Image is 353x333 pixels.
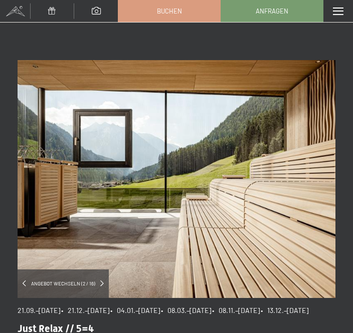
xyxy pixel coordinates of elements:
[221,1,323,22] a: Anfragen
[26,280,100,287] span: Angebot wechseln (2 / 16)
[157,7,182,16] span: Buchen
[161,306,211,314] span: • 08.03.–[DATE]
[61,306,109,314] span: • 21.12.–[DATE]
[18,306,60,314] span: 21.09.–[DATE]
[256,7,288,16] span: Anfragen
[118,1,220,22] a: Buchen
[212,306,260,314] span: • 08.11.–[DATE]
[18,60,335,298] img: Just Relax // 5=4
[110,306,160,314] span: • 04.01.–[DATE]
[261,306,308,314] span: • 13.12.–[DATE]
